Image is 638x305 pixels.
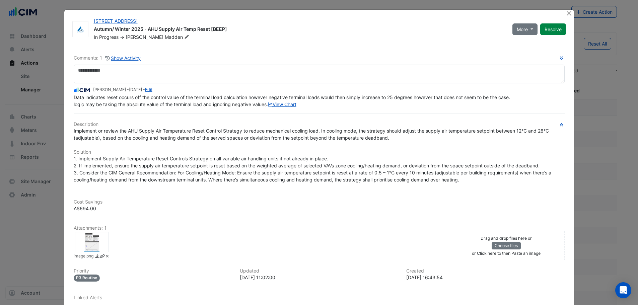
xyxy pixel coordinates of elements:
span: In Progress [94,34,119,40]
small: or Click here to then Paste an image [472,251,541,256]
h6: Updated [240,268,398,274]
span: Implement or review the AHU Supply Air Temperature Reset Control Strategy to reduce mechanical co... [74,128,550,141]
h6: Attachments: 1 [74,225,565,231]
span: Data indicates reset occurs off the control value of the terminal load calculation however negati... [74,94,510,107]
h6: Linked Alerts [74,295,565,301]
h6: Priority [74,268,232,274]
span: [PERSON_NAME] [126,34,163,40]
a: Copy link to clipboard [100,253,105,260]
button: More [512,23,538,35]
div: Comments: 1 [74,54,141,62]
h6: Cost Savings [74,199,565,205]
span: Madden [165,34,191,41]
h6: Description [74,122,565,127]
img: CIM [74,86,90,94]
span: A$694.00 [74,206,96,211]
h6: Created [406,268,565,274]
span: 1. Implement Supply Air Temperature Reset Controls Strategy on all variable air handling units if... [74,156,553,182]
small: image.png [74,253,93,260]
small: Drag and drop files here or [481,236,532,241]
span: 2025-05-14 10:24:58 [129,87,142,92]
div: [DATE] 16:43:54 [406,274,565,281]
small: [PERSON_NAME] - - [93,87,152,93]
div: image.png [75,232,109,252]
div: Open Intercom Messenger [615,282,631,298]
a: Delete [105,253,110,260]
button: Close [566,10,573,17]
span: -> [120,34,124,40]
a: [STREET_ADDRESS] [94,18,138,24]
span: More [517,26,528,33]
a: Edit [145,87,152,92]
a: View Chart [268,101,296,107]
button: Show Activity [105,54,141,62]
div: Autumn/ Winter 2025 - AHU Supply Air Temp Reset [BEEP] [94,26,504,34]
div: [DATE] 11:02:00 [240,274,398,281]
img: Airmaster Australia [73,26,88,33]
div: P3 Routine [74,275,100,282]
h6: Solution [74,149,565,155]
button: Choose files [492,242,521,249]
button: Resolve [540,23,566,35]
a: Download [95,253,100,260]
